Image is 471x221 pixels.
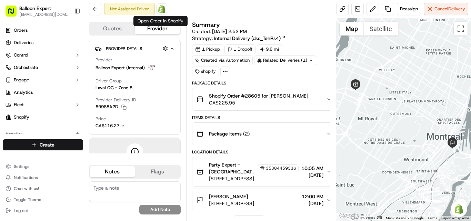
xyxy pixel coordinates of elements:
[3,87,83,98] a: Analytics
[14,27,28,33] span: Orders
[3,37,83,48] a: Deliveries
[209,130,250,137] span: Package Items ( 2 )
[257,44,282,54] div: 9.8 mi
[400,6,418,12] span: Reassign
[3,139,83,150] button: Create
[3,184,83,193] button: Chat with us!
[214,35,286,42] a: Internal Delivery (dss_TehRs4)
[14,77,29,83] span: Engage
[14,197,41,202] span: Toggle Theme
[192,35,286,42] div: Strategy:
[3,25,83,36] a: Orders
[3,50,83,61] button: Control
[434,6,465,12] span: Cancel Delivery
[454,22,468,36] button: Toggle fullscreen view
[397,3,421,15] button: Reassign
[3,162,83,171] button: Settings
[338,212,361,221] img: Google
[3,173,83,182] button: Notifications
[14,175,38,180] span: Notifications
[209,92,308,99] span: Shopify Order #28605 for [PERSON_NAME]
[3,128,83,139] div: Favorites
[148,64,156,72] img: profile_balloonexpert_internal.png
[340,22,364,36] button: Show street map
[386,216,423,220] span: Map data ©2025 Google
[96,116,106,122] span: Price
[96,104,127,110] button: 59988A2D
[192,28,247,35] span: Created:
[96,123,156,129] button: CA$116.27
[96,57,112,63] span: Provider
[377,216,382,219] button: Keyboard shortcuts
[301,172,323,179] span: [DATE]
[424,3,468,15] button: CancelDelivery
[90,166,135,177] button: Notes
[96,65,145,71] span: Balloon Expert (Internal)
[192,22,220,28] h3: Summary
[3,112,83,123] a: Shopify
[156,3,167,14] a: Shopify
[301,165,323,172] span: 10:05 AM
[106,46,142,51] span: Provider Details
[209,99,308,106] span: CA$225.95
[96,85,132,91] span: Laval QC - Zone 8
[3,62,83,73] button: Orchestrate
[14,52,28,58] span: Control
[3,74,83,86] button: Engage
[135,23,180,34] button: Provider
[19,12,69,17] button: [EMAIL_ADDRESS][DOMAIN_NAME]
[14,64,38,71] span: Orchestrate
[209,193,248,200] span: [PERSON_NAME]
[209,175,299,182] span: [STREET_ADDRESS]
[6,114,11,120] img: Shopify logo
[192,44,223,54] div: 1 Pickup
[95,43,175,54] button: Provider Details
[454,199,468,212] button: Map camera controls
[192,123,336,145] button: Package Items (2)
[3,3,71,19] button: Balloon Expert[EMAIL_ADDRESS][DOMAIN_NAME]
[212,28,247,34] span: [DATE] 2:52 PM
[192,88,336,110] button: Shopify Order #28605 for [PERSON_NAME]CA$225.95
[224,44,255,54] div: 1 Dropoff
[441,216,469,220] a: Report a map error
[158,5,166,13] img: Shopify
[19,5,51,12] button: Balloon Expert
[266,165,296,171] span: 35384459336
[14,114,29,120] span: Shopify
[96,123,119,129] span: CA$116.27
[192,115,336,120] div: Items Details
[3,99,83,110] button: Fleet
[192,56,253,65] a: Created via Automation
[133,16,188,26] div: Open Order in Shopify
[254,56,316,65] div: Related Deliveries (1)
[3,195,83,204] button: Toggle Theme
[338,212,361,221] a: Open this area in Google Maps (opens a new window)
[214,35,281,42] span: Internal Delivery (dss_TehRs4)
[192,149,336,155] div: Location Details
[302,200,323,207] span: [DATE]
[96,97,136,103] span: Provider Delivery ID
[40,141,54,148] span: Create
[14,186,39,191] span: Chat with us!
[209,200,254,207] span: [STREET_ADDRESS]
[192,67,219,76] div: shopify
[14,102,24,108] span: Fleet
[192,157,336,186] button: Party Expert - [GEOGRAPHIC_DATA] Store Employee35384459336[STREET_ADDRESS]10:05 AM[DATE]
[90,23,135,34] button: Quotes
[192,80,336,86] div: Package Details
[96,78,122,84] span: Driver Group
[14,89,33,96] span: Analytics
[302,193,323,200] span: 12:00 PM
[135,166,180,177] button: Flags
[428,216,437,220] a: Terms (opens in new tab)
[3,206,83,215] button: Log out
[209,161,257,175] span: Party Expert - [GEOGRAPHIC_DATA] Store Employee
[14,164,29,169] span: Settings
[14,40,33,46] span: Deliveries
[14,208,28,213] span: Log out
[364,22,398,36] button: Show satellite imagery
[192,189,336,211] button: [PERSON_NAME][STREET_ADDRESS]12:00 PM[DATE]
